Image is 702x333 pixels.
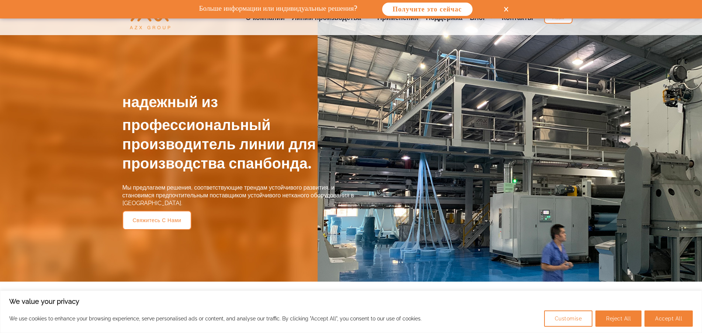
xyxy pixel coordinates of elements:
[122,177,359,207] div: Мы предлагаем решения, соответствующие трендам устойчивого развития, и становимся предпочтительны...
[122,92,359,112] h2: надежный из
[544,310,593,327] button: Customise
[122,115,359,173] h1: профессиональный производитель линии для производства спанбонда.
[130,14,174,21] a: AZX Non woven Machinery
[381,2,473,17] button: Получите это сейчас
[166,4,390,13] p: Больше информации или индивидуальные решения?
[133,218,181,223] span: Свяжитесь с нами
[544,11,572,24] a: язык
[122,211,192,230] a: Свяжитесь с нами
[9,297,693,306] p: We value your privacy
[9,314,422,323] p: We use cookies to enhance your browsing experience, serve personalised ads or content, and analys...
[595,310,642,327] button: Reject All
[644,310,693,327] button: Accept All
